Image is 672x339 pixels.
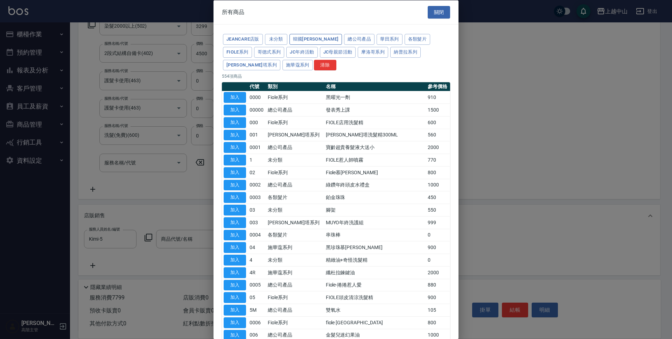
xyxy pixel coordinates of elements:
[224,117,246,128] button: 加入
[390,47,421,57] button: 納普拉系列
[324,241,426,254] td: 黑珍珠慕[PERSON_NAME]
[266,82,324,91] th: 類別
[224,92,246,103] button: 加入
[266,191,324,204] td: 各類髮片
[324,229,426,241] td: 串珠棒
[266,279,324,291] td: 總公司產品
[266,254,324,266] td: 未分類
[426,141,450,154] td: 2000
[426,216,450,229] td: 999
[248,191,266,204] td: 0003
[223,59,280,70] button: [PERSON_NAME]塔系列
[224,280,246,290] button: 加入
[266,229,324,241] td: 各類髮片
[248,166,266,179] td: 02
[248,266,266,279] td: 4R
[324,254,426,266] td: 精緻油+奇怪洗髮精
[426,104,450,116] td: 1500
[282,59,313,70] button: 施華蔻系列
[224,229,246,240] button: 加入
[266,154,324,166] td: 未分類
[324,216,426,229] td: MUYO年終洗護組
[266,104,324,116] td: 總公司產品
[426,266,450,279] td: 2000
[324,179,426,191] td: 綠鑽年終頭皮水禮盒
[426,191,450,204] td: 450
[266,204,324,216] td: 未分類
[324,279,426,291] td: Fiole-捲捲惹人愛
[320,47,356,57] button: JC母親節活動
[426,291,450,304] td: 900
[224,317,246,328] button: 加入
[248,279,266,291] td: 0005
[222,8,244,15] span: 所有商品
[248,154,266,166] td: 1
[248,304,266,316] td: 5M
[426,91,450,104] td: 910
[266,166,324,179] td: Fiole系列
[266,129,324,141] td: [PERSON_NAME]塔系列
[314,59,336,70] button: 清除
[248,104,266,116] td: 00000
[324,91,426,104] td: 黑曜光一劑
[266,291,324,304] td: Fiole系列
[224,105,246,115] button: 加入
[428,6,450,19] button: 關閉
[324,82,426,91] th: 名稱
[248,179,266,191] td: 0002
[426,204,450,216] td: 550
[224,142,246,153] button: 加入
[248,229,266,241] td: 0004
[324,316,426,329] td: fiole [GEOGRAPHIC_DATA]
[324,141,426,154] td: 寶齡超貴養髮液大送小
[266,116,324,129] td: Fiole系列
[224,167,246,178] button: 加入
[224,255,246,266] button: 加入
[248,204,266,216] td: 03
[248,241,266,254] td: 04
[266,141,324,154] td: 總公司產品
[289,34,342,45] button: 韓國[PERSON_NAME]
[426,116,450,129] td: 600
[324,129,426,141] td: [PERSON_NAME]塔洗髮精300ML
[426,304,450,316] td: 105
[248,129,266,141] td: 001
[286,47,317,57] button: JC年終活動
[224,129,246,140] button: 加入
[266,266,324,279] td: 施華蔻系列
[224,205,246,216] button: 加入
[426,229,450,241] td: 0
[377,34,402,45] button: 華田系列
[324,204,426,216] td: 腳架
[248,141,266,154] td: 0001
[426,166,450,179] td: 800
[324,266,426,279] td: 纖杜拉鍊鍵油
[426,179,450,191] td: 1000
[405,34,430,45] button: 各類髮片
[248,254,266,266] td: 4
[266,216,324,229] td: [PERSON_NAME]塔系列
[248,116,266,129] td: 000
[248,291,266,304] td: 05
[223,34,263,45] button: JeanCare店販
[324,291,426,304] td: FIOLE頭皮清涼洗髮精
[324,166,426,179] td: Fiole慕[PERSON_NAME]
[224,217,246,228] button: 加入
[324,191,426,204] td: 鉑金珠珠
[266,91,324,104] td: Fiole系列
[224,192,246,203] button: 加入
[266,316,324,329] td: Fiole系列
[426,279,450,291] td: 880
[224,292,246,303] button: 加入
[266,304,324,316] td: 總公司產品
[426,129,450,141] td: 560
[248,91,266,104] td: 0000
[248,316,266,329] td: 0006
[426,154,450,166] td: 770
[426,316,450,329] td: 800
[224,305,246,316] button: 加入
[248,216,266,229] td: 003
[248,82,266,91] th: 代號
[426,82,450,91] th: 參考價格
[324,104,426,116] td: 發表秀上課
